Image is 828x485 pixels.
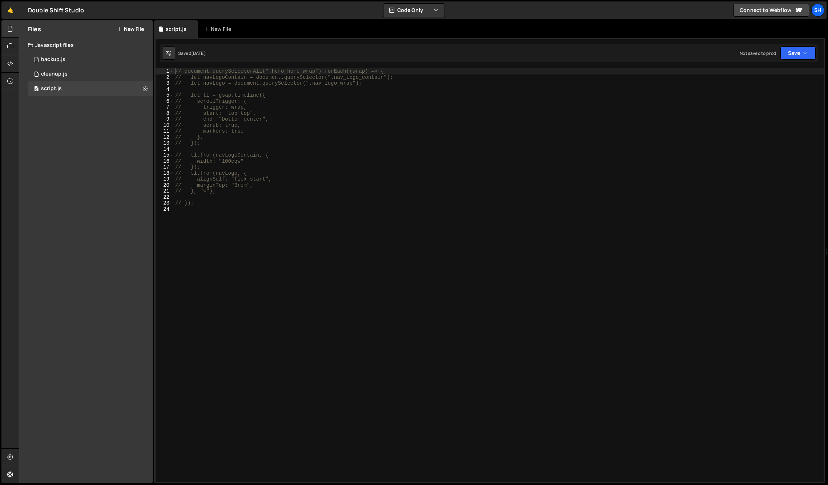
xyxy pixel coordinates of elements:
div: Double Shift Studio [28,6,84,15]
div: 19 [156,176,174,182]
a: 🤙 [1,1,19,19]
div: 18 [156,170,174,177]
div: 16 [156,158,174,165]
div: script.js [41,85,62,92]
div: 24 [156,206,174,213]
div: 9 [156,116,174,122]
div: cleanup.js [41,71,68,77]
div: 16803/45922.js [28,67,153,81]
div: Javascript files [19,38,153,52]
div: 3 [156,80,174,86]
div: 12 [156,134,174,141]
div: 22 [156,194,174,201]
div: 8 [156,110,174,117]
a: Connect to Webflow [733,4,809,17]
div: 23 [156,200,174,206]
button: New File [117,26,144,32]
div: script.js [166,25,186,33]
div: 10 [156,122,174,129]
div: Not saved to prod [740,50,776,56]
div: 21 [156,188,174,194]
div: 6 [156,98,174,105]
div: 5 [156,92,174,98]
div: backup.js [41,56,65,63]
div: 11 [156,128,174,134]
div: New File [204,25,234,33]
div: 16803/45920.js [28,81,153,96]
button: Save [780,47,816,60]
button: Code Only [383,4,445,17]
div: 2 [156,74,174,81]
div: 1 [156,68,174,74]
div: 16803/45921.js [28,52,153,67]
span: 0 [34,86,39,92]
div: 7 [156,104,174,110]
h2: Files [28,25,41,33]
div: 17 [156,164,174,170]
div: 13 [156,140,174,146]
div: 15 [156,152,174,158]
a: Sh [811,4,824,17]
div: Saved [178,50,206,56]
div: [DATE] [191,50,206,56]
div: 14 [156,146,174,153]
div: 4 [156,86,174,93]
div: 20 [156,182,174,189]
